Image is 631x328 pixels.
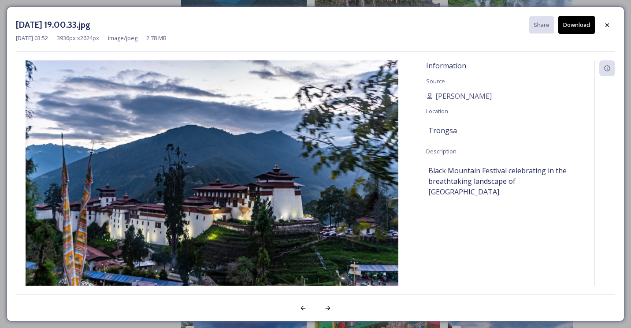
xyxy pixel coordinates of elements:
[426,77,445,85] span: Source
[426,61,466,71] span: Information
[428,125,457,136] span: Trongsa
[16,19,90,31] h3: [DATE] 19.00.33.jpg
[57,34,99,42] span: 3936 px x 2624 px
[426,107,448,115] span: Location
[16,34,48,42] span: [DATE] 03:52
[558,16,595,34] button: Download
[529,16,554,34] button: Share
[16,60,408,309] img: 2022-10-01%2019.00.33.jpg
[108,34,137,42] span: image/jpeg
[428,165,583,197] span: Black Mountain Festival celebrating in the breathtaking landscape of [GEOGRAPHIC_DATA].
[426,147,457,155] span: Description
[146,34,167,42] span: 2.78 MB
[435,91,492,101] span: [PERSON_NAME]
